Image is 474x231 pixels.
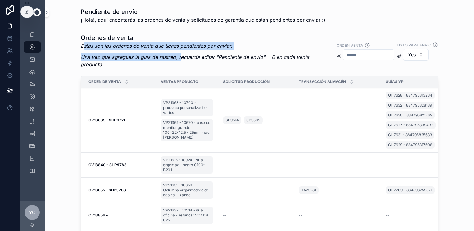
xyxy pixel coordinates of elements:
[388,93,432,98] span: GH7628 - 884795813234
[29,209,36,216] span: YC
[386,141,435,149] a: GH7629 - 884795817608
[81,43,232,49] em: Estas son las ordenes de venta que tienes pendientes por enviar.
[88,79,121,84] span: Orden de venta
[161,99,213,116] a: VP21368 - 10700 - producto personalizado - varios
[223,188,227,193] span: --
[388,113,432,118] span: GH7630 - 884795821769
[163,183,211,198] span: VP21631 - 10350 - Columna organizadora de cables - Blanco
[397,42,431,48] label: Listo para envío
[88,118,125,122] strong: OV18635 - SHP9721
[386,102,434,109] a: GH7632 - 884795828189
[246,118,260,123] span: SP9502
[163,208,211,223] span: VP21632 - 10514 - silla oficina - estandar V2 M18-025
[299,79,346,84] span: Transacción almacén
[223,116,241,124] a: SP9514
[408,52,416,58] span: Yes
[386,186,435,194] a: GH7709 - 884896755671
[88,188,126,192] strong: OV18855 - SHP9786
[244,116,263,124] a: SP9502
[163,100,211,115] span: VP21368 - 10700 - producto personalizado - varios
[161,79,198,84] span: Ventas producto
[386,213,389,218] span: --
[161,156,213,174] a: VP21615 - 10924 - silla ergomax - negro C100-B201
[81,33,330,42] h1: Ordenes de venta
[403,49,429,61] button: Select Button
[386,131,434,139] a: GH7631 - 884795825683
[20,25,45,185] div: scrollable content
[388,123,433,128] span: GH7627 - 884795809437
[299,213,302,218] span: --
[161,119,213,141] a: VP21369 - 10670 - base de monitor grande 100x22x12.5 - 25mm mad. [PERSON_NAME]
[81,16,325,24] span: ¡Hola!, aquí encontarás las ordenes de venta y solicitudes de garantía que están pendientes por e...
[299,163,302,168] span: --
[81,7,325,16] h1: Pendiente de envío
[388,133,432,137] span: GH7631 - 884795825683
[223,213,227,218] span: --
[226,118,239,123] span: SP9514
[386,163,389,168] span: --
[388,103,432,108] span: GH7632 - 884795828189
[386,79,404,84] span: Guías vp
[301,188,316,193] span: TA23281
[223,79,270,84] span: Solicitud producción
[299,118,302,123] span: --
[163,158,211,172] span: VP21615 - 10924 - silla ergomax - negro C100-B201
[386,121,436,129] a: GH7627 - 884795809437
[161,181,213,199] a: VP21631 - 10350 - Columna organizadora de cables - Blanco
[88,163,127,167] strong: OV18840 - SHP9783
[299,186,319,194] a: TA23281
[337,42,363,48] label: Orden venta
[388,142,432,147] span: GH7629 - 884795817608
[388,188,432,193] span: GH7709 - 884896755671
[88,213,108,217] strong: OV18856 -
[163,120,211,140] span: VP21369 - 10670 - base de monitor grande 100x22x12.5 - 25mm mad. [PERSON_NAME]
[223,163,227,168] span: --
[81,54,309,68] em: Una vez que agregues la guía de rastreo, recuerda editar "Pendiente de envío" = 0 en cada venta p...
[386,92,435,99] a: GH7628 - 884795813234
[386,111,435,119] a: GH7630 - 884795821769
[161,207,213,224] a: VP21632 - 10514 - silla oficina - estandar V2 M18-025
